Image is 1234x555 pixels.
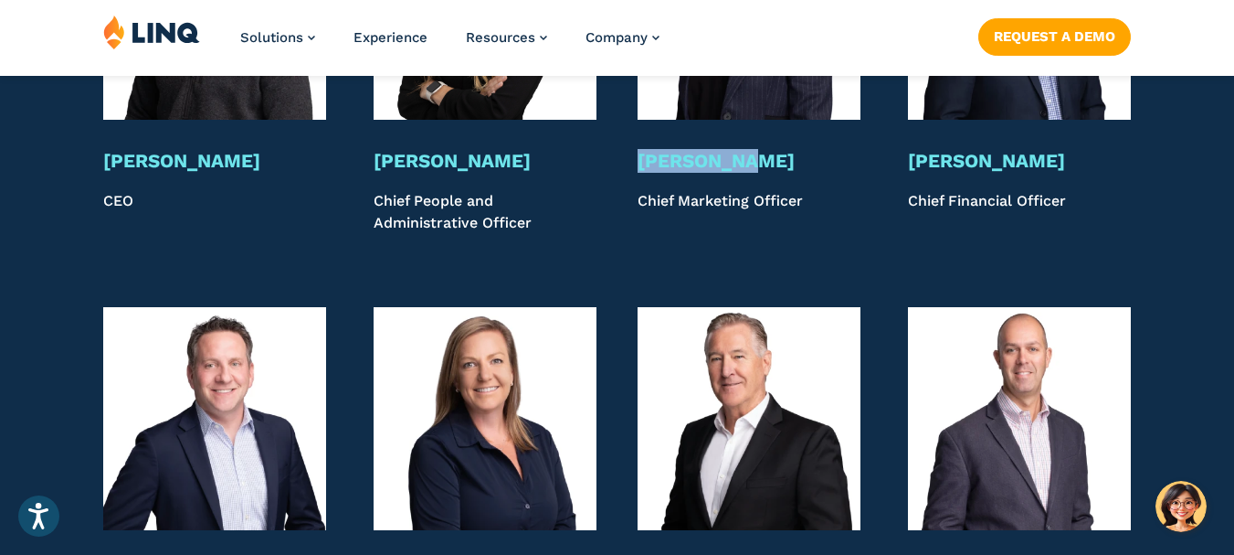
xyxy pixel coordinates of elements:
[103,307,326,530] img: Jim Gagliardi Headshot
[240,15,659,75] nav: Primary Navigation
[103,149,326,173] h3: [PERSON_NAME]
[638,190,860,235] p: Chief Marketing Officer
[978,15,1131,55] nav: Button Navigation
[908,190,1131,235] p: Chief Financial Officer
[466,29,535,46] span: Resources
[103,190,326,235] p: CEO
[353,29,427,46] a: Experience
[103,15,200,49] img: LINQ | K‑12 Software
[638,149,860,173] h3: [PERSON_NAME]
[374,190,596,235] p: Chief People and Administrative Officer
[466,29,547,46] a: Resources
[374,307,596,530] img: Laura Thorn Headshot
[908,149,1131,173] h3: [PERSON_NAME]
[978,18,1131,55] a: Request a Demo
[908,307,1131,530] img: Phil Hartman Headshot
[585,29,648,46] span: Company
[240,29,303,46] span: Solutions
[585,29,659,46] a: Company
[638,307,860,530] img: Mike Borges Headshot
[1155,481,1207,532] button: Hello, have a question? Let’s chat.
[374,149,596,173] h3: [PERSON_NAME]
[240,29,315,46] a: Solutions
